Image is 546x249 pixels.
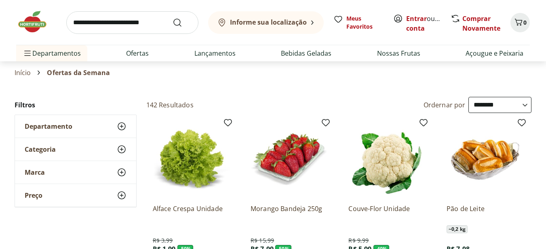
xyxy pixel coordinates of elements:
a: Comprar Novamente [462,14,500,33]
button: Preço [15,184,136,207]
a: Alface Crespa Unidade [153,204,230,222]
span: R$ 9,99 [348,236,369,245]
span: R$ 3,99 [153,236,173,245]
h2: 142 Resultados [146,100,194,109]
b: Informe sua localização [230,18,307,27]
span: ou [406,14,442,33]
h2: Filtros [15,97,137,113]
button: Categoria [15,138,136,161]
button: Menu [23,44,32,63]
span: ~ 0,2 kg [447,225,468,233]
a: Entrar [406,14,427,23]
button: Carrinho [510,13,530,32]
a: Meus Favoritos [333,15,384,31]
a: Início [15,69,31,76]
button: Informe sua localização [208,11,324,34]
a: Ofertas [126,48,149,58]
span: 0 [523,19,527,26]
a: Pão de Leite [447,204,523,222]
img: Hortifruti [16,10,57,34]
a: Couve-Flor Unidade [348,204,425,222]
a: Açougue e Peixaria [466,48,523,58]
img: Morango Bandeja 250g [251,121,327,198]
img: Couve-Flor Unidade [348,121,425,198]
a: Criar conta [406,14,451,33]
span: R$ 15,99 [251,236,274,245]
a: Bebidas Geladas [281,48,331,58]
img: Alface Crespa Unidade [153,121,230,198]
span: Categoria [25,145,56,153]
a: Nossas Frutas [377,48,420,58]
button: Submit Search [173,18,192,27]
span: Departamento [25,122,72,130]
button: Marca [15,161,136,184]
label: Ordernar por [424,100,466,109]
span: Marca [25,168,45,176]
img: Pão de Leite [447,121,523,198]
span: Ofertas da Semana [47,69,110,76]
span: Departamentos [23,44,81,63]
button: Departamento [15,115,136,138]
span: Preço [25,191,42,199]
span: Meus Favoritos [346,15,384,31]
input: search [66,11,198,34]
a: Lançamentos [194,48,236,58]
a: Morango Bandeja 250g [251,204,327,222]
